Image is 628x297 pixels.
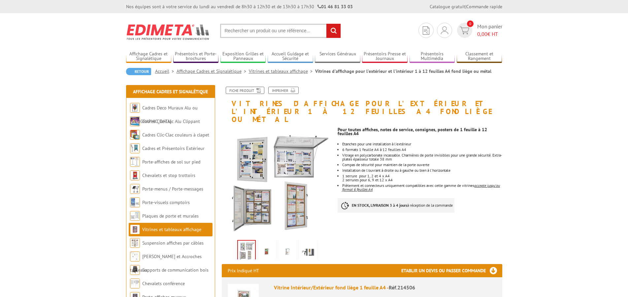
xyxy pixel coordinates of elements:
a: Présentoirs et Porte-brochures [173,51,219,62]
a: Suspension affiches par câbles [142,240,204,246]
img: devis rapide [423,26,429,35]
img: Cadres et Présentoirs Extérieur [130,143,140,153]
img: 214510_214511_3.jpg [300,241,316,262]
a: [PERSON_NAME] et Accroches tableaux [130,253,202,273]
input: Rechercher un produit ou une référence... [220,24,341,38]
div: Vitrine Intérieur/Extérieur fond liège 1 feuille A4 - [274,284,496,291]
img: Edimeta [126,20,210,44]
li: Piètement et connecteurs uniquement compatibles avec cette gamme de vitrines [342,184,502,192]
a: Affichage Cadres et Signalétique [133,89,208,95]
img: 214510_214511_2.jpg [280,241,295,262]
img: Suspension affiches par câbles [130,238,140,248]
li: Vitrines d'affichage pour l'extérieur et l'intérieur 1 à 12 feuilles A4 fond liège ou métal [315,68,491,74]
p: Etanches pour une installation à l'extérieur [342,142,502,146]
a: Services Généraux [315,51,360,62]
span: € HT [477,30,502,38]
a: Présentoirs Multimédia [410,51,455,62]
h3: Etablir un devis ou passer commande [401,264,502,277]
a: Commande rapide [466,4,502,10]
a: Cadres et Présentoirs Extérieur [142,145,205,151]
img: Porte-visuels comptoirs [130,197,140,207]
a: Supports de communication bois [142,267,209,273]
strong: 01 46 81 33 03 [317,4,353,10]
p: à réception de la commande [338,198,454,213]
img: 214510_214511_1.jpg [259,241,275,262]
a: Porte-affiches de sol sur pied [142,159,200,165]
em: accepte jusqu'au format 6 feuilles A4 [342,183,500,192]
span: Réf.214506 [389,284,415,291]
img: Porte-menus / Porte-messages [130,184,140,194]
a: Classement et Rangement [457,51,502,62]
div: Nos équipes sont à votre service du lundi au vendredi de 8h30 à 12h30 et de 13h30 à 17h30 [126,3,353,10]
img: Cimaises et Accroches tableaux [130,252,140,261]
a: Catalogue gratuit [430,4,465,10]
img: devis rapide [441,26,448,34]
li: Compas de sécurité pour maintien de la porte ouverte [342,163,502,167]
input: rechercher [326,24,341,38]
img: vitrines_d_affichage_214506_1.jpg [222,127,333,238]
a: Présentoirs Presse et Journaux [362,51,408,62]
a: Retour [126,68,151,75]
span: Mon panier [477,23,502,38]
img: Chevalets conférence [130,279,140,288]
strong: EN STOCK, LIVRAISON 3 à 4 jours [352,203,407,208]
a: Imprimer [268,87,299,94]
a: Accueil [155,68,177,74]
a: Accueil Guidage et Sécurité [268,51,313,62]
p: Prix indiqué HT [228,264,259,277]
a: Chevalets conférence [142,281,185,286]
a: Affichage Cadres et Signalétique [126,51,172,62]
a: Vitrines et tableaux affichage [142,226,201,232]
a: Cadres Clic-Clac Alu Clippant [142,118,200,124]
a: Chevalets et stop trottoirs [142,172,195,178]
li: Vitrage en polycarbonate incassable. Charnières de porte invisibles pour une grande sécurité. Ext... [342,153,502,161]
img: Vitrines et tableaux affichage [130,224,140,234]
strong: Pour toutes affiches, notes de service, consignes, posters de 1 feuille à 12 feuilles A4 [338,127,487,136]
a: Exposition Grilles et Panneaux [220,51,266,62]
img: Cadres Deco Muraux Alu ou Bois [130,103,140,113]
img: vitrines_d_affichage_214506_1.jpg [238,241,255,261]
a: devis rapide 0 Mon panier 0,00€ HT [455,23,502,38]
img: Porte-affiches de sol sur pied [130,157,140,167]
h1: Vitrines d'affichage pour l'extérieur et l'intérieur 1 à 12 feuilles A4 fond liège ou métal [217,87,507,124]
a: Porte-visuels comptoirs [142,199,190,205]
img: Cadres Clic-Clac couleurs à clapet [130,130,140,140]
a: Vitrines et tableaux affichage [249,68,315,74]
div: | [430,3,502,10]
li: Installation de l'ouvrant à droite ou à gauche ou bien à l'horizontale [342,168,502,172]
a: Fiche produit [226,87,264,94]
span: 0,00 [477,31,487,37]
img: Plaques de porte et murales [130,211,140,221]
img: devis rapide [460,27,469,34]
a: Cadres Deco Muraux Alu ou [GEOGRAPHIC_DATA] [130,105,198,124]
li: 6 formats 1 feuille A4 à 12 feuilles A4 [342,148,502,152]
span: 0 [467,20,474,27]
li: 1 serrure pour 1, 2 et 4 x A4 2 serrures pour 6, 9 et 12 x A4 [342,174,502,182]
a: Cadres Clic-Clac couleurs à clapet [142,132,209,138]
img: Chevalets et stop trottoirs [130,170,140,180]
a: Affichage Cadres et Signalétique [177,68,249,74]
a: Porte-menus / Porte-messages [142,186,203,192]
a: Plaques de porte et murales [142,213,199,219]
